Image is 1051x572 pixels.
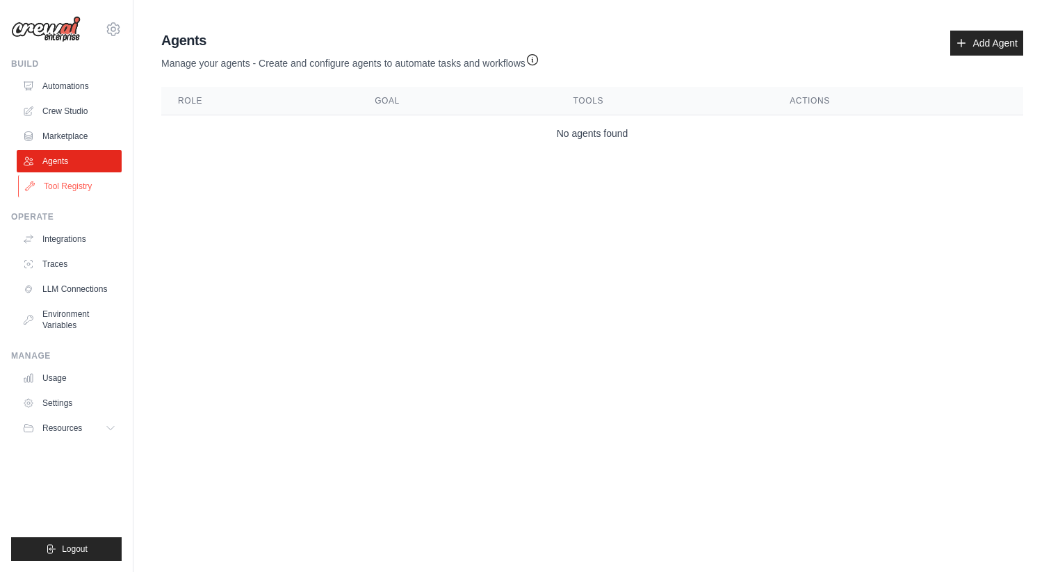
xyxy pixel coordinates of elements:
[17,100,122,122] a: Crew Studio
[17,125,122,147] a: Marketplace
[42,423,82,434] span: Resources
[17,303,122,336] a: Environment Variables
[161,115,1023,152] td: No agents found
[11,16,81,42] img: Logo
[62,544,88,555] span: Logout
[17,367,122,389] a: Usage
[161,31,539,50] h2: Agents
[17,228,122,250] a: Integrations
[17,150,122,172] a: Agents
[17,75,122,97] a: Automations
[950,31,1023,56] a: Add Agent
[11,350,122,361] div: Manage
[773,87,1023,115] th: Actions
[17,417,122,439] button: Resources
[17,253,122,275] a: Traces
[17,278,122,300] a: LLM Connections
[161,50,539,70] p: Manage your agents - Create and configure agents to automate tasks and workflows
[18,175,123,197] a: Tool Registry
[11,537,122,561] button: Logout
[557,87,774,115] th: Tools
[358,87,556,115] th: Goal
[161,87,358,115] th: Role
[11,211,122,222] div: Operate
[17,392,122,414] a: Settings
[11,58,122,70] div: Build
